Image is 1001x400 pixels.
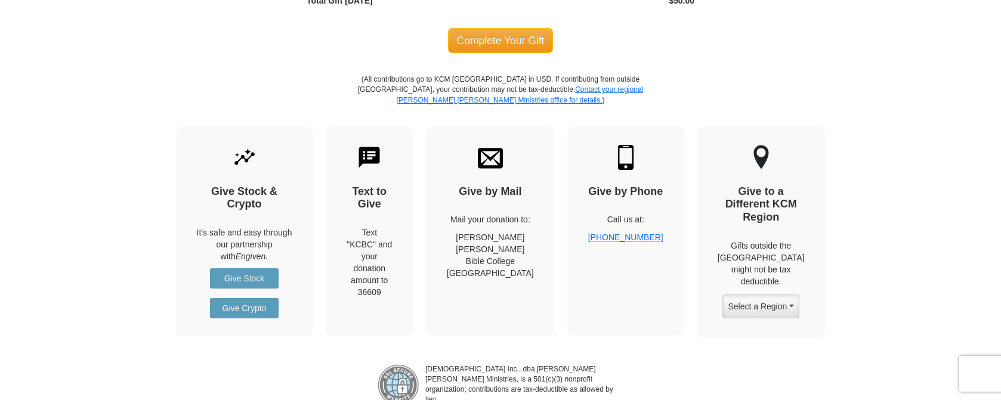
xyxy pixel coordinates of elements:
img: mobile.svg [613,145,638,170]
div: Text "KCBC" and your donation amount to 36609 [347,227,393,298]
p: [PERSON_NAME] [PERSON_NAME] Bible College [GEOGRAPHIC_DATA] [447,231,534,279]
img: other-region [753,145,770,170]
h4: Give by Phone [588,185,663,199]
a: Contact your regional [PERSON_NAME] [PERSON_NAME] Ministries office for details. [396,85,643,104]
p: (All contributions go to KCM [GEOGRAPHIC_DATA] in USD. If contributing from outside [GEOGRAPHIC_D... [357,75,644,126]
a: [PHONE_NUMBER] [588,232,663,242]
a: Give Crypto [210,298,279,318]
button: Select a Region [722,294,799,318]
img: text-to-give.svg [357,145,382,170]
h4: Give Stock & Crypto [197,185,292,211]
p: Call us at: [588,213,663,225]
img: give-by-stock.svg [232,145,257,170]
p: Mail your donation to: [447,213,534,225]
h4: Text to Give [347,185,393,211]
h4: Give by Mail [447,185,534,199]
p: Gifts outside the [GEOGRAPHIC_DATA] might not be tax deductible. [718,240,805,287]
a: Give Stock [210,268,279,289]
img: envelope.svg [478,145,503,170]
h4: Give to a Different KCM Region [718,185,805,224]
p: It's safe and easy through our partnership with [197,227,292,262]
span: Complete Your Gift [448,28,554,53]
i: Engiven. [236,252,268,261]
